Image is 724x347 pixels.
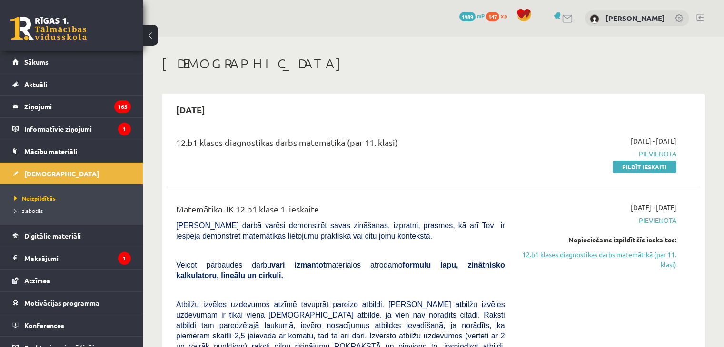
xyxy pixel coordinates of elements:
[486,12,499,21] span: 147
[12,314,131,336] a: Konferences
[477,12,485,19] span: mP
[14,206,133,215] a: Izlabotās
[176,136,505,154] div: 12.b1 klases diagnostikas darbs matemātikā (par 11. klasi)
[176,202,505,220] div: Matemātika JK 12.b1 klase 1. ieskaite
[14,194,56,202] span: Neizpildītās
[24,118,131,140] legend: Informatīvie ziņojumi
[14,194,133,202] a: Neizpildītās
[12,292,131,314] a: Motivācijas programma
[12,247,131,269] a: Maksājumi1
[24,231,81,240] span: Digitālie materiāli
[590,14,599,24] img: Nikola Erliha
[12,96,131,117] a: Ziņojumi165
[631,202,676,212] span: [DATE] - [DATE]
[631,136,676,146] span: [DATE] - [DATE]
[118,123,131,135] i: 1
[24,247,131,269] legend: Maksājumi
[613,161,676,173] a: Pildīt ieskaiti
[12,118,131,140] a: Informatīvie ziņojumi1
[519,149,676,159] span: Pievienota
[12,51,131,73] a: Sākums
[10,17,87,40] a: Rīgas 1. Tālmācības vidusskola
[176,261,505,280] b: formulu lapu, zinātnisko kalkulatoru, lineālu un cirkuli.
[114,100,131,113] i: 165
[12,163,131,184] a: [DEMOGRAPHIC_DATA]
[24,80,47,88] span: Aktuāli
[459,12,476,21] span: 1989
[271,261,326,269] b: vari izmantot
[24,321,64,329] span: Konferences
[14,207,43,214] span: Izlabotās
[12,225,131,247] a: Digitālie materiāli
[519,250,676,270] a: 12.b1 klases diagnostikas darbs matemātikā (par 11. klasi)
[486,12,512,19] a: 147 xp
[24,169,99,178] span: [DEMOGRAPHIC_DATA]
[12,73,131,95] a: Aktuāli
[605,13,665,23] a: [PERSON_NAME]
[12,270,131,291] a: Atzīmes
[167,98,215,121] h2: [DATE]
[519,235,676,245] div: Nepieciešams izpildīt šīs ieskaites:
[519,215,676,225] span: Pievienota
[24,147,77,155] span: Mācību materiāli
[176,222,505,240] span: [PERSON_NAME] darbā varēsi demonstrēt savas zināšanas, izpratni, prasmes, kā arī Tev ir iespēja d...
[501,12,507,19] span: xp
[176,261,505,280] span: Veicot pārbaudes darbu materiālos atrodamo
[118,252,131,265] i: 1
[162,56,705,72] h1: [DEMOGRAPHIC_DATA]
[24,299,99,307] span: Motivācijas programma
[24,58,49,66] span: Sākums
[24,96,131,117] legend: Ziņojumi
[24,276,50,285] span: Atzīmes
[12,140,131,162] a: Mācību materiāli
[459,12,485,19] a: 1989 mP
